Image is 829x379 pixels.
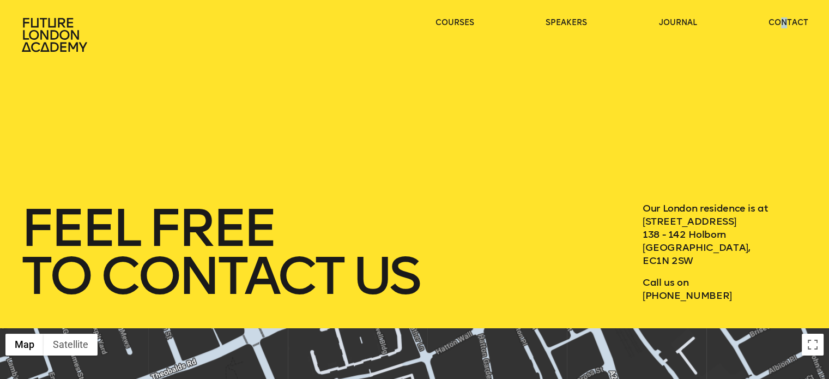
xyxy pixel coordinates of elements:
a: courses [435,17,474,28]
p: Our London residence is at [STREET_ADDRESS] 138 - 142 Holborn [GEOGRAPHIC_DATA], EC1N 2SW [643,202,808,267]
a: contact [769,17,808,28]
p: Call us on [PHONE_NUMBER] [643,276,808,302]
a: speakers [546,17,587,28]
a: journal [658,17,697,28]
h1: feel free to contact us [21,204,601,300]
button: Toggle fullscreen view [802,334,824,356]
button: Show street map [5,334,44,356]
button: Show satellite imagery [44,334,98,356]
